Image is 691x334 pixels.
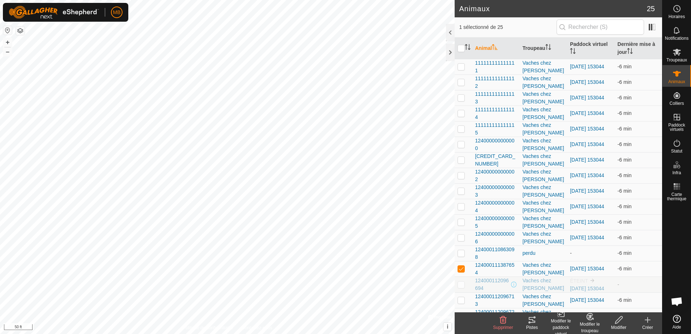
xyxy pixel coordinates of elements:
span: 124000000000006 [475,230,516,245]
div: Vaches chez [PERSON_NAME] [523,184,564,199]
span: 25 [647,3,655,14]
span: 124000000000000 [475,137,516,152]
div: Vaches chez [PERSON_NAME] [523,168,564,183]
a: [DATE] 153044 [570,172,604,178]
span: 111111111111111 [475,59,516,74]
div: Vaches chez [PERSON_NAME] [523,261,564,277]
span: Infra [672,171,681,175]
a: [DATE] 153044 [570,235,604,240]
span: Paddock virtuels [664,123,689,132]
span: Horaires [669,14,685,19]
span: 7 oct. 2025, 17 h 33 [618,110,632,116]
span: 111111111111112 [475,75,516,90]
span: 7 oct. 2025, 17 h 33 [618,172,632,178]
span: 124000112096694 [475,277,509,292]
span: 124000000000002 [475,168,516,183]
span: Supprimer [493,325,513,330]
a: [DATE] 153044 [570,219,604,225]
img: à [589,278,595,283]
div: Vaches chez [PERSON_NAME] [523,106,564,121]
span: 7 oct. 2025, 17 h 33 [618,297,632,303]
div: Vaches chez [PERSON_NAME] [523,293,564,308]
div: Modifier [604,324,633,331]
span: 124000000000003 [475,184,516,199]
th: Troupeau [520,38,567,59]
a: [DATE] 153044 [570,204,604,209]
div: Vaches chez [PERSON_NAME] [523,153,564,168]
span: 1 sélectionné de 25 [459,23,556,31]
button: Couches de carte [16,26,25,35]
span: 111111111111113 [475,90,516,106]
th: Animal [472,38,519,59]
span: 111111111111114 [475,106,516,121]
div: Vaches chez [PERSON_NAME] [523,90,564,106]
p-sorticon: Activer pour trier [570,49,576,55]
span: 7 oct. 2025, 17 h 33 [618,64,632,69]
div: perdu [523,249,564,257]
span: Notifications [665,36,688,40]
span: 7 oct. 2025, 17 h 33 [618,79,632,85]
p-sorticon: Activer pour trier [627,49,633,55]
a: Contactez-nous [242,325,272,331]
a: [DATE] 153044 [570,141,604,147]
span: ÉTEINT [570,278,588,284]
span: - [618,282,619,287]
span: Statut [671,149,682,153]
button: + [3,38,12,47]
div: Créer [633,324,662,331]
span: Troupeaux [666,58,687,62]
span: 7 oct. 2025, 17 h 33 [618,250,632,256]
span: MB [113,9,121,16]
a: Aide [662,312,691,332]
a: [DATE] 153044 [570,110,604,116]
a: Politique de confidentialité [183,325,233,331]
span: 7 oct. 2025, 17 h 33 [618,141,632,147]
span: i [447,324,448,330]
span: 124000110863098 [475,246,516,261]
div: Vaches chez [PERSON_NAME] [523,59,564,74]
span: Animaux [668,80,685,84]
div: Vaches chez [PERSON_NAME] [523,215,564,230]
p-sorticon: Activer pour trier [492,45,498,51]
span: 111111111111115 [475,121,516,137]
div: Vaches chez [PERSON_NAME] [523,308,564,324]
h2: Animaux [459,4,647,13]
span: 124000000000004 [475,199,516,214]
span: 7 oct. 2025, 17 h 33 [618,235,632,240]
div: Vaches chez [PERSON_NAME] [523,75,564,90]
div: Vaches chez [PERSON_NAME] [523,277,564,292]
span: 7 oct. 2025, 17 h 33 [618,266,632,271]
app-display-virtual-paddock-transition: - [570,250,572,256]
p-sorticon: Activer pour trier [465,45,471,51]
span: 7 oct. 2025, 17 h 33 [618,188,632,194]
div: Vaches chez [PERSON_NAME] [523,199,564,214]
button: – [3,47,12,56]
th: Dernière mise à jour [615,38,662,59]
a: [DATE] 153044 [570,64,604,69]
div: Ouvrir le chat [666,291,688,312]
span: 124000112096721 [475,308,516,324]
a: [DATE] 153044 [570,79,604,85]
a: [DATE] 153044 [570,297,604,303]
a: [DATE] 153044 [570,286,604,291]
span: 7 oct. 2025, 17 h 33 [618,219,632,225]
span: 7 oct. 2025, 17 h 33 [618,126,632,132]
img: Logo Gallagher [9,6,99,19]
span: 7 oct. 2025, 17 h 33 [618,157,632,163]
span: 124000000000005 [475,215,516,230]
button: i [443,323,451,331]
span: 124000112096713 [475,293,516,308]
a: [DATE] 153044 [570,188,604,194]
div: Vaches chez [PERSON_NAME] [523,230,564,245]
span: 7 oct. 2025, 17 h 33 [618,204,632,209]
span: Carte thermique [664,192,689,201]
button: Réinitialiser la carte [3,26,12,35]
a: [DATE] 153044 [570,157,604,163]
span: 124000111387654 [475,261,516,277]
th: Paddock virtuel [567,38,614,59]
div: Vaches chez [PERSON_NAME] [523,137,564,152]
a: [DATE] 153044 [570,266,604,271]
span: Colliers [669,101,684,106]
span: [CREDIT_CARD_NUMBER] [475,153,516,168]
p-sorticon: Activer pour trier [545,45,551,51]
